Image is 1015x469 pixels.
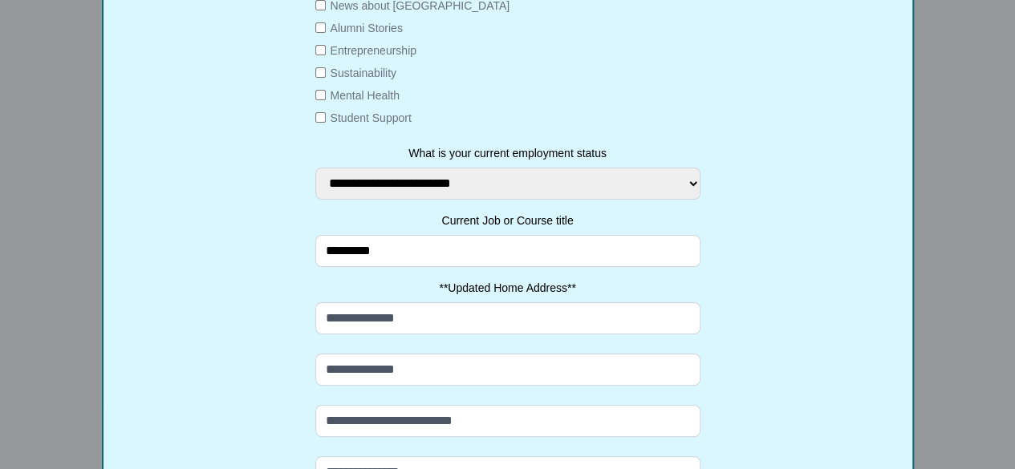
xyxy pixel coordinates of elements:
label: What is your current employment status [315,145,700,161]
label: Alumni Stories [331,20,403,36]
label: Student Support [331,110,412,126]
label: Sustainability [331,65,397,81]
label: Current Job or Course title [315,212,700,228]
label: Mental Health [331,87,400,103]
label: Entrepreneurship [331,42,416,59]
label: **Updated Home Address** [315,280,700,296]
